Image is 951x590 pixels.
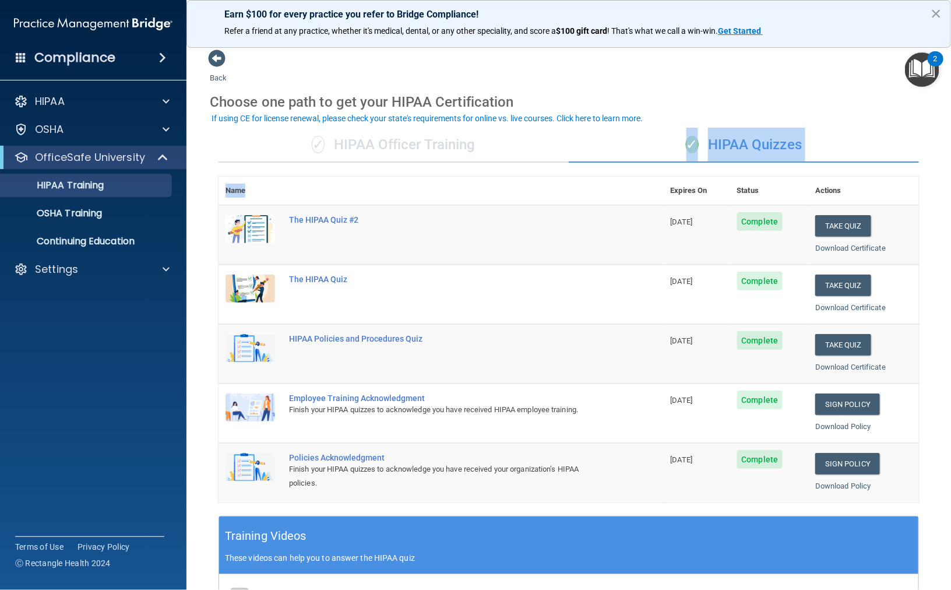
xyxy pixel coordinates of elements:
span: [DATE] [671,336,693,345]
button: Open Resource Center, 2 new notifications [905,52,939,87]
p: HIPAA Training [8,180,104,191]
div: Finish your HIPAA quizzes to acknowledge you have received your organization’s HIPAA policies. [289,462,605,490]
button: Close [931,4,942,23]
p: OfficeSafe University [35,150,145,164]
a: Download Certificate [815,303,886,312]
a: Download Certificate [815,244,886,252]
div: Choose one path to get your HIPAA Certification [210,85,928,119]
span: [DATE] [671,277,693,286]
div: The HIPAA Quiz [289,275,605,284]
div: HIPAA Quizzes [569,128,919,163]
p: Settings [35,262,78,276]
button: Take Quiz [815,334,871,356]
span: Ⓒ Rectangle Health 2024 [15,557,111,569]
a: Download Policy [815,482,871,490]
p: HIPAA [35,94,65,108]
span: Complete [737,391,783,409]
div: Finish your HIPAA quizzes to acknowledge you have received HIPAA employee training. [289,403,605,417]
th: Name [219,177,282,205]
a: Terms of Use [15,541,64,553]
p: OSHA [35,122,64,136]
a: OSHA [14,122,170,136]
p: These videos can help you to answer the HIPAA quiz [225,553,913,563]
span: ✓ [312,136,325,153]
span: Complete [737,331,783,350]
span: [DATE] [671,217,693,226]
a: Sign Policy [815,453,880,475]
strong: $100 gift card [556,26,607,36]
a: Download Certificate [815,363,886,371]
span: ! That's what we call a win-win. [607,26,718,36]
div: Policies Acknowledgment [289,453,605,462]
div: HIPAA Policies and Procedures Quiz [289,334,605,343]
img: PMB logo [14,12,172,36]
button: Take Quiz [815,215,871,237]
div: 2 [934,59,938,74]
a: Back [210,59,227,82]
span: Complete [737,212,783,231]
span: Refer a friend at any practice, whether it's medical, dental, or any other speciality, and score a [224,26,556,36]
th: Status [730,177,809,205]
a: Privacy Policy [78,541,130,553]
span: Complete [737,450,783,469]
h5: Training Videos [225,526,307,546]
span: Complete [737,272,783,290]
th: Expires On [664,177,730,205]
a: HIPAA [14,94,170,108]
a: Get Started [718,26,763,36]
button: Take Quiz [815,275,871,296]
span: [DATE] [671,396,693,405]
a: Sign Policy [815,394,880,415]
a: OfficeSafe University [14,150,169,164]
div: If using CE for license renewal, please check your state's requirements for online vs. live cours... [212,114,643,122]
span: ✓ [686,136,699,153]
div: Employee Training Acknowledgment [289,394,605,403]
div: The HIPAA Quiz #2 [289,215,605,224]
p: Continuing Education [8,236,167,247]
h4: Compliance [34,50,115,66]
strong: Get Started [718,26,761,36]
button: If using CE for license renewal, please check your state's requirements for online vs. live cours... [210,113,644,124]
th: Actions [808,177,919,205]
span: [DATE] [671,455,693,464]
div: HIPAA Officer Training [219,128,569,163]
a: Download Policy [815,422,871,431]
p: Earn $100 for every practice you refer to Bridge Compliance! [224,9,913,20]
a: Settings [14,262,170,276]
p: OSHA Training [8,208,102,219]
